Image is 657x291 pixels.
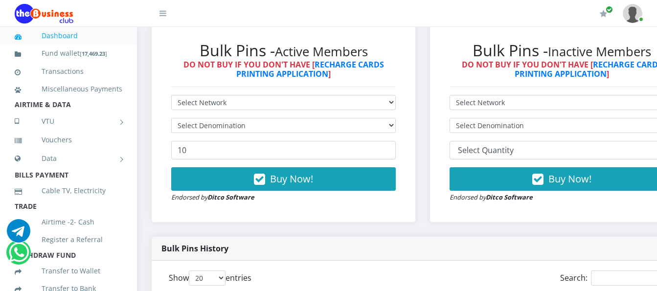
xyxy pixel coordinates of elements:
[15,179,122,202] a: Cable TV, Electricity
[82,50,105,57] b: 17,469.23
[600,10,607,18] i: Renew/Upgrade Subscription
[161,243,228,254] strong: Bulk Pins History
[15,260,122,282] a: Transfer to Wallet
[171,141,396,159] input: Enter Quantity
[15,4,73,23] img: Logo
[15,146,122,171] a: Data
[171,193,254,201] small: Endorsed by
[486,193,533,201] strong: Ditco Software
[80,50,107,57] small: [ ]
[189,270,226,286] select: Showentries
[623,4,642,23] img: User
[15,109,122,134] a: VTU
[183,59,384,79] strong: DO NOT BUY IF YOU DON'T HAVE [ ]
[15,24,122,47] a: Dashboard
[236,59,384,79] a: RECHARGE CARDS PRINTING APPLICATION
[15,60,122,83] a: Transactions
[548,43,651,60] small: Inactive Members
[548,172,591,185] span: Buy Now!
[9,248,29,264] a: Chat for support
[15,129,122,151] a: Vouchers
[15,228,122,251] a: Register a Referral
[15,42,122,65] a: Fund wallet[17,469.23]
[169,270,251,286] label: Show entries
[15,78,122,100] a: Miscellaneous Payments
[270,172,313,185] span: Buy Now!
[275,43,368,60] small: Active Members
[15,211,122,233] a: Airtime -2- Cash
[171,167,396,191] button: Buy Now!
[7,226,30,243] a: Chat for support
[171,41,396,60] h2: Bulk Pins -
[207,193,254,201] strong: Ditco Software
[606,6,613,13] span: Renew/Upgrade Subscription
[450,193,533,201] small: Endorsed by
